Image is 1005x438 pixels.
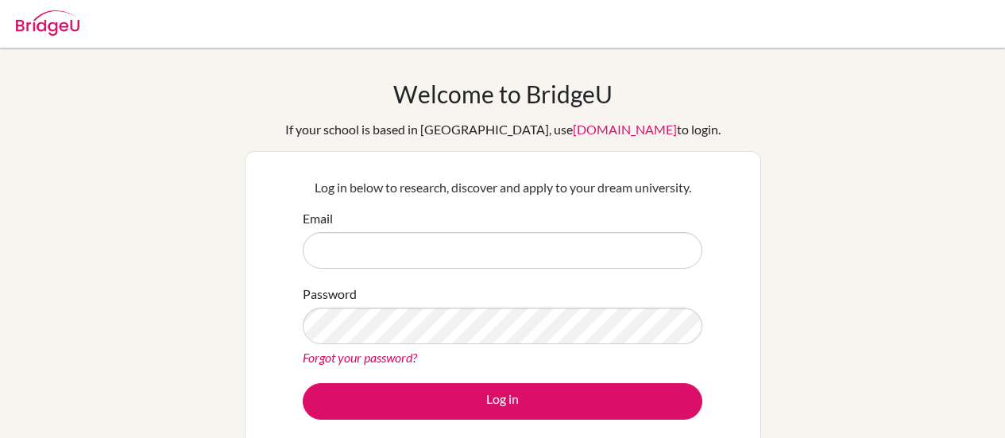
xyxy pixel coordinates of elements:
[303,178,702,197] p: Log in below to research, discover and apply to your dream university.
[303,350,417,365] a: Forgot your password?
[393,79,613,108] h1: Welcome to BridgeU
[303,209,333,228] label: Email
[303,285,357,304] label: Password
[573,122,677,137] a: [DOMAIN_NAME]
[285,120,721,139] div: If your school is based in [GEOGRAPHIC_DATA], use to login.
[303,383,702,420] button: Log in
[16,10,79,36] img: Bridge-U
